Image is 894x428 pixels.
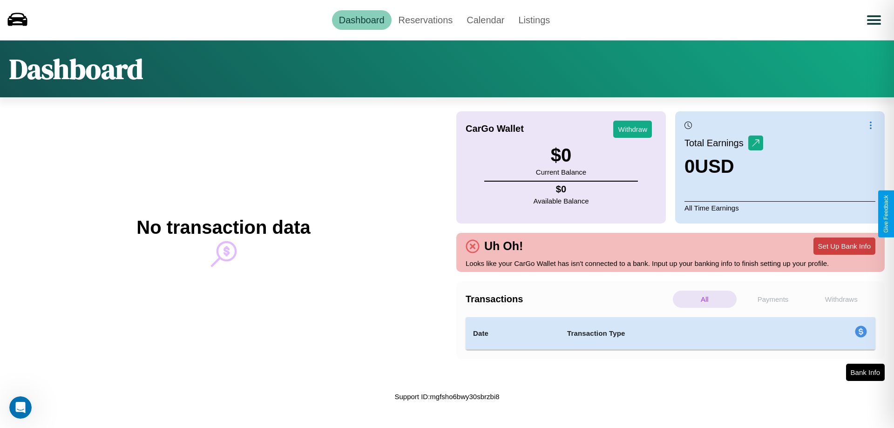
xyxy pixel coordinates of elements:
[460,10,511,30] a: Calendar
[394,390,499,403] p: Support ID: mgfsho6bwy30sbrzbi8
[480,239,528,253] h4: Uh Oh!
[534,184,589,195] h4: $ 0
[392,10,460,30] a: Reservations
[741,291,805,308] p: Payments
[536,166,586,178] p: Current Balance
[809,291,873,308] p: Withdraws
[511,10,557,30] a: Listings
[332,10,392,30] a: Dashboard
[846,364,885,381] button: Bank Info
[466,257,875,270] p: Looks like your CarGo Wallet has isn't connected to a bank. Input up your banking info to finish ...
[673,291,737,308] p: All
[466,317,875,350] table: simple table
[883,195,889,233] div: Give Feedback
[684,135,748,151] p: Total Earnings
[567,328,779,339] h4: Transaction Type
[9,50,143,88] h1: Dashboard
[466,294,670,305] h4: Transactions
[536,145,586,166] h3: $ 0
[813,238,875,255] button: Set Up Bank Info
[466,123,524,134] h4: CarGo Wallet
[684,156,763,177] h3: 0 USD
[861,7,887,33] button: Open menu
[534,195,589,207] p: Available Balance
[684,201,875,214] p: All Time Earnings
[136,217,310,238] h2: No transaction data
[473,328,552,339] h4: Date
[9,396,32,419] iframe: Intercom live chat
[613,121,652,138] button: Withdraw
